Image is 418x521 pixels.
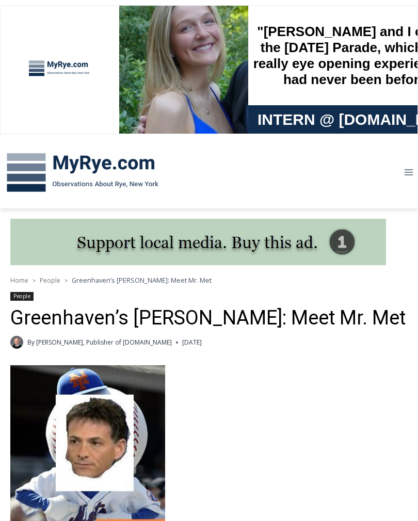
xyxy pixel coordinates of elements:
[106,64,152,123] div: "the precise, almost orchestrated movements of cutting and assembling sushi and [PERSON_NAME] mak...
[10,336,23,349] a: Author image
[40,276,60,285] a: People
[72,275,212,285] span: Greenhaven’s [PERSON_NAME]: Meet Mr. Met
[399,165,418,181] button: Open menu
[10,276,28,285] a: Home
[27,337,35,347] span: By
[182,337,202,347] time: [DATE]
[10,275,408,285] nav: Breadcrumbs
[10,219,386,265] img: support local media, buy this ad
[36,338,172,347] a: [PERSON_NAME], Publisher of [DOMAIN_NAME]
[1,104,104,128] a: Open Tues. - Sun. [PHONE_NUMBER]
[33,277,36,284] span: >
[65,277,68,284] span: >
[10,292,34,301] a: People
[10,306,408,330] h1: Greenhaven’s [PERSON_NAME]: Meet Mr. Met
